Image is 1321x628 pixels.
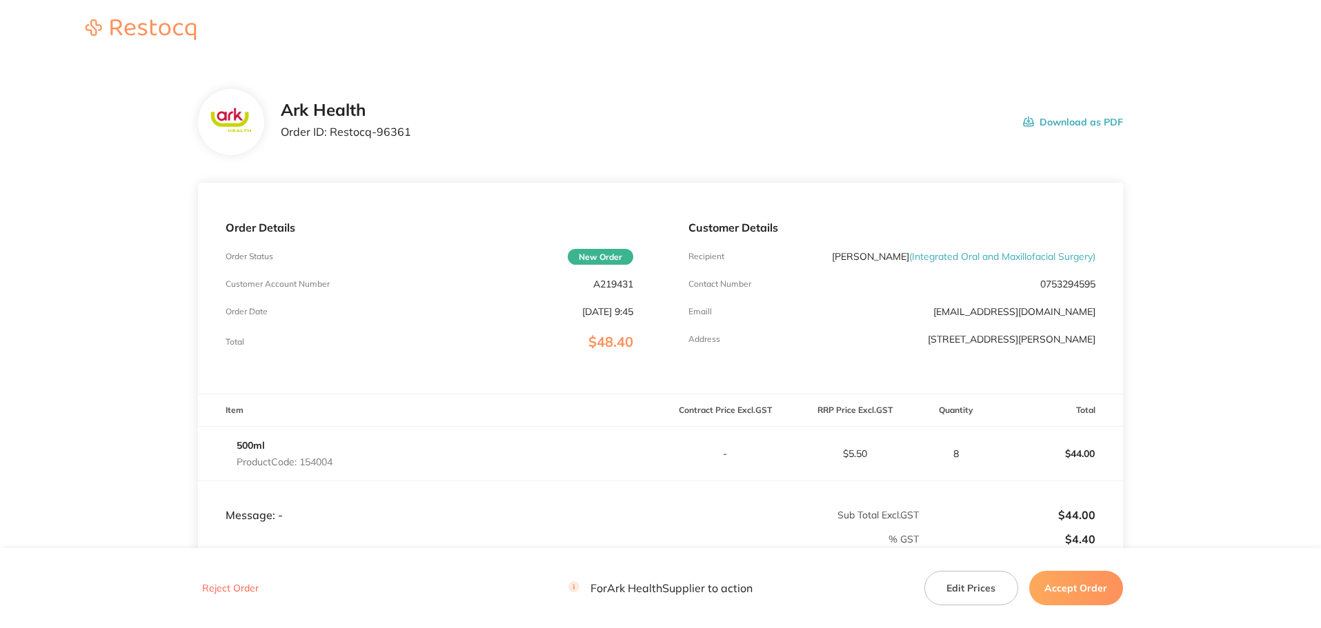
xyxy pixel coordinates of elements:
[920,394,993,427] th: Quantity
[1023,101,1123,143] button: Download as PDF
[920,533,1095,545] p: $4.40
[226,337,244,347] p: Total
[568,249,633,265] span: New Order
[226,221,633,234] p: Order Details
[1040,278,1095,290] p: 0753294595
[237,439,265,452] a: 500ml
[226,307,268,316] p: Order Date
[662,448,790,459] p: -
[209,106,254,138] img: c3FhZTAyaA
[928,334,1095,345] p: [STREET_ADDRESS][PERSON_NAME]
[688,252,724,261] p: Recipient
[1029,571,1123,605] button: Accept Order
[198,394,660,427] th: Item
[199,534,919,545] p: % GST
[688,334,720,344] p: Address
[281,125,411,138] p: Order ID: Restocq- 96361
[909,250,1095,263] span: ( Integrated Oral and Maxillofacial Surgery )
[593,278,633,290] p: A219431
[688,279,751,289] p: Contact Number
[790,394,920,427] th: RRP Price Excl. GST
[920,448,993,459] p: 8
[281,101,411,120] h2: Ark Health
[791,448,919,459] p: $5.50
[237,456,332,467] p: Product Code: 154004
[993,394,1123,427] th: Total
[226,252,273,261] p: Order Status
[688,221,1095,234] p: Customer Details
[198,480,660,522] td: Message: -
[588,333,633,350] span: $48.40
[582,306,633,317] p: [DATE] 9:45
[662,509,919,520] p: Sub Total Excl. GST
[72,19,210,42] a: Restocq logo
[568,582,753,595] p: For Ark Health Supplier to action
[226,279,330,289] p: Customer Account Number
[920,509,1095,521] p: $44.00
[688,307,712,316] p: Emaill
[933,305,1095,318] a: [EMAIL_ADDRESS][DOMAIN_NAME]
[72,19,210,40] img: Restocq logo
[198,583,263,595] button: Reject Order
[994,437,1122,470] p: $44.00
[832,251,1095,262] p: [PERSON_NAME]
[661,394,791,427] th: Contract Price Excl. GST
[924,571,1018,605] button: Edit Prices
